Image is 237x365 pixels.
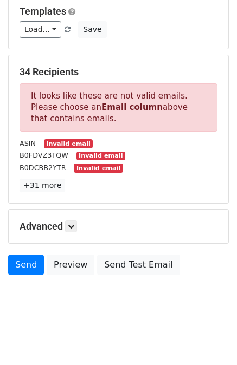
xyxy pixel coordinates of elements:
small: Invalid email [44,139,93,148]
button: Save [78,21,106,38]
small: B0DCBB2YTR [20,164,66,172]
a: +31 more [20,179,65,192]
small: ASIN [20,139,36,147]
a: Templates [20,5,66,17]
h5: 34 Recipients [20,66,217,78]
small: Invalid email [76,152,125,161]
a: Send Test Email [97,255,180,275]
a: Load... [20,21,61,38]
a: Preview [47,255,94,275]
div: Widget chat [183,313,237,365]
iframe: Chat Widget [183,313,237,365]
small: B0FDVZ3TQW [20,151,68,159]
small: Invalid email [74,164,123,173]
p: It looks like these are not valid emails. Please choose an above that contains emails. [20,83,217,132]
strong: Email column [101,102,163,112]
a: Send [8,255,44,275]
h5: Advanced [20,220,217,232]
